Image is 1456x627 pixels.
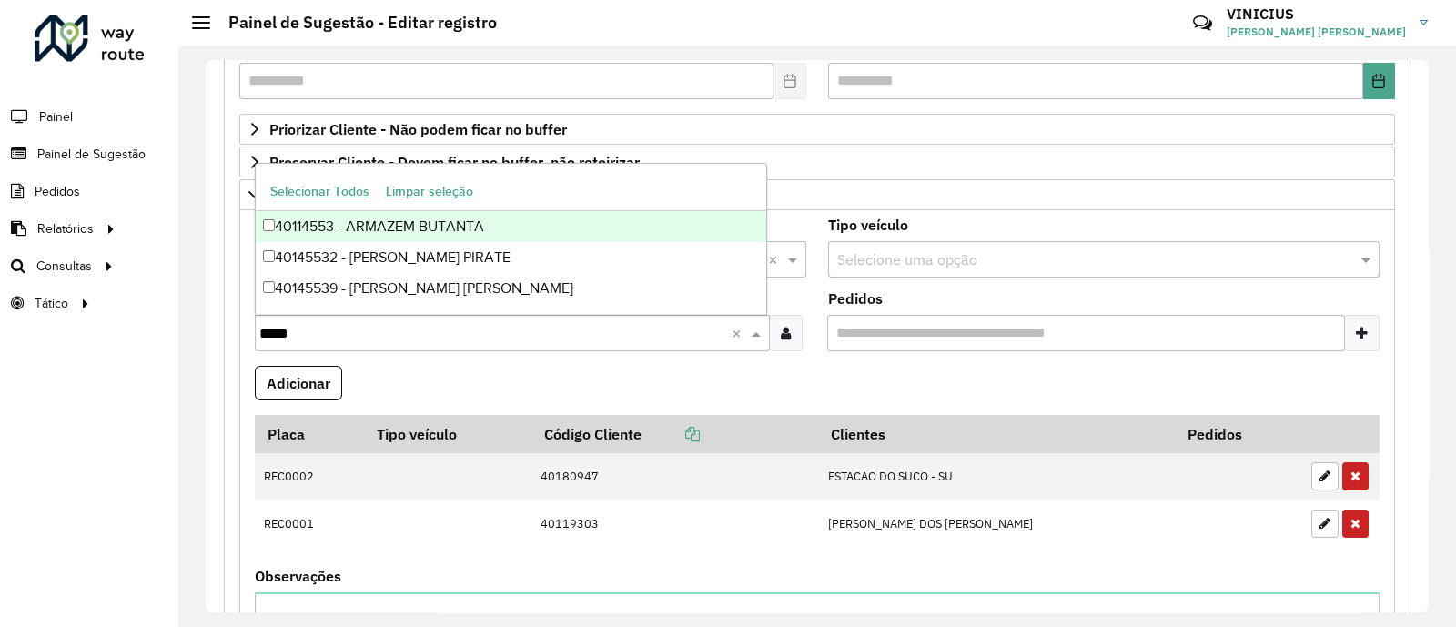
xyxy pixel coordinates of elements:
td: ESTACAO DO SUCO - SU [819,453,1176,501]
span: Clear all [768,248,784,270]
h2: Painel de Sugestão - Editar registro [210,13,497,33]
td: [PERSON_NAME] DOS [PERSON_NAME] [819,500,1176,547]
button: Selecionar Todos [262,177,378,206]
td: 40119303 [531,500,819,547]
label: Observações [255,565,341,587]
a: Cliente para Recarga [239,179,1395,210]
a: Copiar [642,425,700,443]
span: Clear all [732,322,747,344]
th: Pedidos [1175,415,1301,453]
label: Pedidos [828,288,883,309]
a: Priorizar Cliente - Não podem ficar no buffer [239,114,1395,145]
th: Tipo veículo [364,415,531,453]
th: Placa [255,415,364,453]
td: REC0001 [255,500,364,547]
span: Priorizar Cliente - Não podem ficar no buffer [269,122,567,137]
td: REC0002 [255,453,364,501]
div: 40145539 - [PERSON_NAME] [PERSON_NAME] [256,273,766,304]
span: Preservar Cliente - Devem ficar no buffer, não roteirizar [269,155,640,169]
span: Consultas [36,257,92,276]
ng-dropdown-panel: Options list [255,163,767,315]
label: Tipo veículo [828,214,908,236]
a: Contato Rápido [1183,4,1222,43]
button: Choose Date [1363,63,1395,99]
div: 40114553 - ARMAZEM BUTANTA [256,211,766,242]
span: Pedidos [35,182,80,201]
div: 40145532 - [PERSON_NAME] PIRATE [256,242,766,273]
span: Painel [39,107,73,126]
a: Preservar Cliente - Devem ficar no buffer, não roteirizar [239,147,1395,177]
td: 40180947 [531,453,819,501]
button: Limpar seleção [378,177,481,206]
span: Tático [35,294,68,313]
span: [PERSON_NAME] [PERSON_NAME] [1227,24,1406,40]
th: Clientes [819,415,1176,453]
span: Painel de Sugestão [37,145,146,164]
th: Código Cliente [531,415,819,453]
span: Relatórios [37,219,94,238]
h3: VINICIUS [1227,5,1406,23]
button: Adicionar [255,366,342,400]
